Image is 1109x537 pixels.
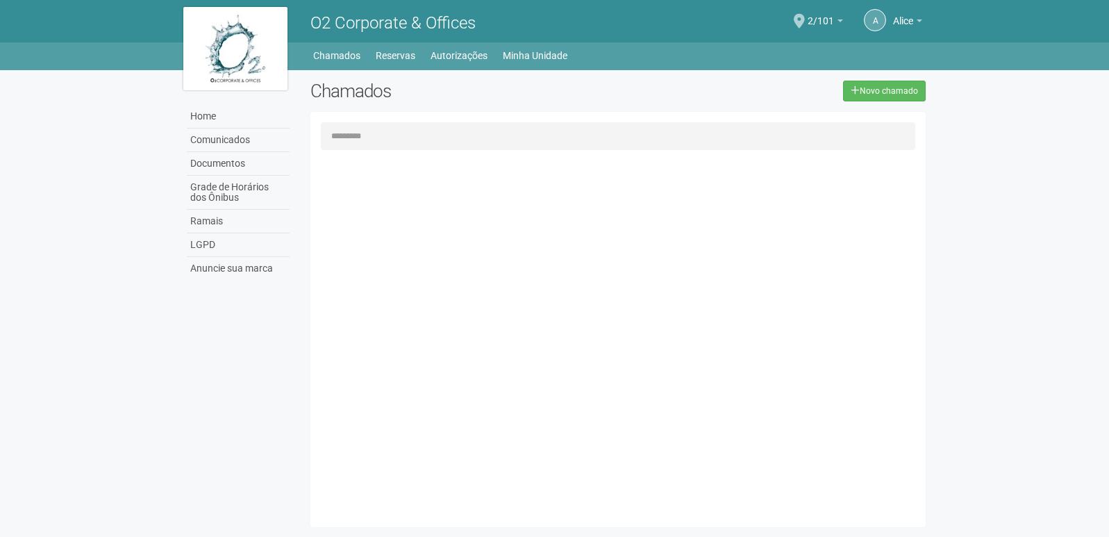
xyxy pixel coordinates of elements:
[808,2,834,26] span: 2/101
[187,210,290,233] a: Ramais
[187,152,290,176] a: Documentos
[310,81,555,101] h2: Chamados
[187,233,290,257] a: LGPD
[183,7,287,90] img: logo.jpg
[187,129,290,152] a: Comunicados
[893,2,913,26] span: Alice
[843,81,926,101] a: Novo chamado
[187,105,290,129] a: Home
[376,46,415,65] a: Reservas
[431,46,487,65] a: Autorizações
[310,13,476,33] span: O2 Corporate & Offices
[313,46,360,65] a: Chamados
[808,17,843,28] a: 2/101
[187,257,290,280] a: Anuncie sua marca
[893,17,922,28] a: Alice
[187,176,290,210] a: Grade de Horários dos Ônibus
[503,46,567,65] a: Minha Unidade
[864,9,886,31] a: A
